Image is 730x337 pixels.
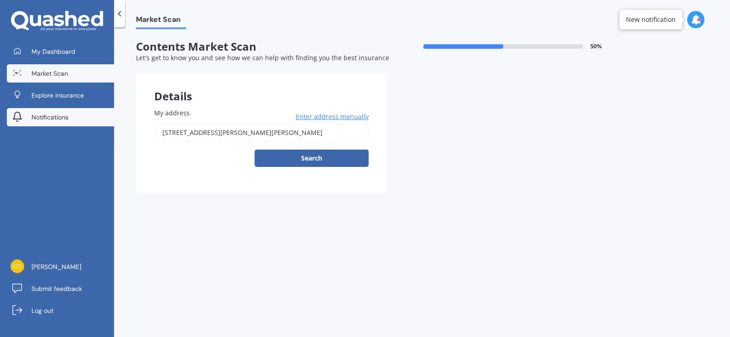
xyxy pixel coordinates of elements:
span: Contents Market Scan [136,40,387,53]
div: Details [136,73,387,101]
span: Notifications [31,113,68,122]
span: My Dashboard [31,47,75,56]
span: [PERSON_NAME] [31,262,81,271]
span: My address [154,109,190,117]
a: Market Scan [7,64,114,83]
span: Market Scan [136,15,186,27]
input: Enter address [154,123,369,142]
a: Notifications [7,108,114,126]
a: Explore insurance [7,86,114,104]
span: Log out [31,306,53,315]
a: My Dashboard [7,42,114,61]
a: [PERSON_NAME] [7,258,114,276]
button: Search [255,150,369,167]
a: Log out [7,301,114,320]
span: Explore insurance [31,91,84,100]
a: Submit feedback [7,280,114,298]
span: Enter address manually [296,112,369,121]
div: New notification [626,15,676,24]
img: 27bbb2a54dbc164367a767e5e1acaa2b [10,259,24,273]
span: Let's get to know you and see how we can help with finding you the best insurance [136,53,389,62]
span: Submit feedback [31,284,82,293]
span: 50 % [590,43,602,50]
span: Market Scan [31,69,68,78]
